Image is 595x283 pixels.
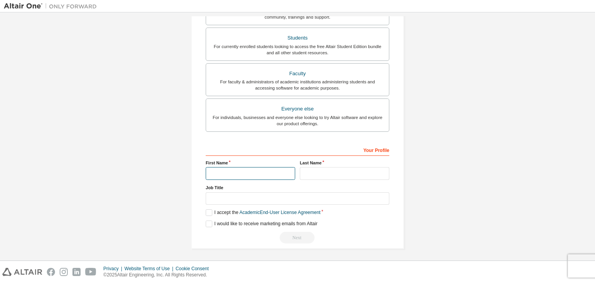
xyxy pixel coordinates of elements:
[211,79,384,91] div: For faculty & administrators of academic institutions administering students and accessing softwa...
[211,43,384,56] div: For currently enrolled students looking to access the free Altair Student Edition bundle and all ...
[211,68,384,79] div: Faculty
[206,209,320,216] label: I accept the
[206,143,389,156] div: Your Profile
[72,268,81,276] img: linkedin.svg
[206,232,389,243] div: Read and acccept EULA to continue
[211,104,384,114] div: Everyone else
[103,272,213,278] p: © 2025 Altair Engineering, Inc. All Rights Reserved.
[300,160,389,166] label: Last Name
[239,210,320,215] a: Academic End-User License Agreement
[47,268,55,276] img: facebook.svg
[211,33,384,43] div: Students
[4,2,101,10] img: Altair One
[206,160,295,166] label: First Name
[103,266,124,272] div: Privacy
[206,221,317,227] label: I would like to receive marketing emails from Altair
[2,268,42,276] img: altair_logo.svg
[211,114,384,127] div: For individuals, businesses and everyone else looking to try Altair software and explore our prod...
[175,266,213,272] div: Cookie Consent
[206,185,389,191] label: Job Title
[124,266,175,272] div: Website Terms of Use
[60,268,68,276] img: instagram.svg
[85,268,96,276] img: youtube.svg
